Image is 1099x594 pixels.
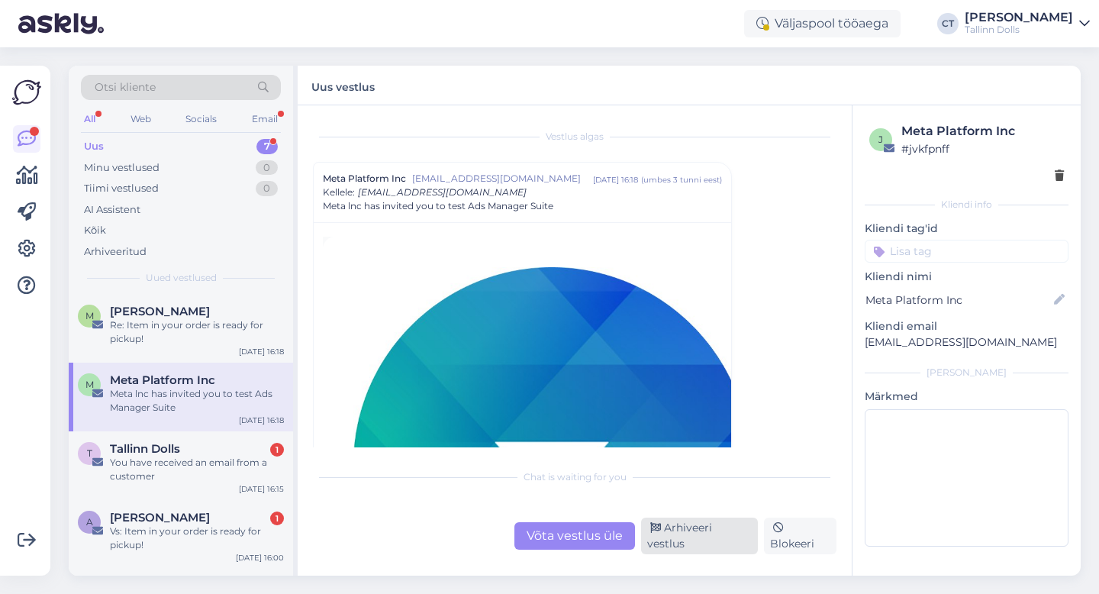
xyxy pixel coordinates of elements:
[311,75,375,95] label: Uus vestlus
[95,79,156,95] span: Otsi kliente
[865,292,1051,308] input: Lisa nimi
[84,160,160,176] div: Minu vestlused
[12,78,41,107] img: Askly Logo
[110,511,210,525] span: Ann Vahtramäe
[84,244,147,260] div: Arhiveeritud
[236,552,284,563] div: [DATE] 16:00
[901,140,1064,157] div: # jvkfpnff
[865,334,1068,350] p: [EMAIL_ADDRESS][DOMAIN_NAME]
[110,373,215,387] span: Meta Platform Inc
[514,522,635,550] div: Võta vestlus üle
[84,223,106,238] div: Kõik
[239,415,284,426] div: [DATE] 16:18
[182,109,220,129] div: Socials
[313,470,836,484] div: Chat is waiting for you
[81,109,98,129] div: All
[110,456,284,483] div: You have received an email from a customer
[764,518,836,554] div: Blokeeri
[239,346,284,357] div: [DATE] 16:18
[865,269,1068,285] p: Kliendi nimi
[84,202,140,218] div: AI Assistent
[865,318,1068,334] p: Kliendi email
[641,518,758,554] div: Arhiveeri vestlus
[249,109,281,129] div: Email
[270,512,284,525] div: 1
[256,160,278,176] div: 0
[323,186,355,198] span: Kellele :
[323,199,553,213] span: Meta lnc has invited you to test Ads Manager Suite
[965,11,1073,24] div: [PERSON_NAME]
[865,221,1068,237] p: Kliendi tag'id
[878,134,883,145] span: j
[86,516,93,528] span: A
[85,379,94,390] span: M
[85,310,94,321] span: M
[256,181,278,196] div: 0
[127,109,154,129] div: Web
[110,387,284,415] div: Meta lnc has invited you to test Ads Manager Suite
[965,24,1073,36] div: Tallinn Dolls
[256,139,278,154] div: 7
[110,305,210,318] span: Maarika Isotamm
[901,122,1064,140] div: Meta Platform Inc
[110,525,284,552] div: Vs: Item in your order is ready for pickup!
[110,442,180,456] span: Tallinn Dolls
[865,366,1068,379] div: [PERSON_NAME]
[84,181,159,196] div: Tiimi vestlused
[87,447,92,459] span: T
[744,10,901,37] div: Väljaspool tööaega
[313,130,836,144] div: Vestlus algas
[84,139,104,154] div: Uus
[146,271,217,285] span: Uued vestlused
[965,11,1090,36] a: [PERSON_NAME]Tallinn Dolls
[641,174,722,186] div: ( umbes 3 tunni eest )
[110,318,284,346] div: Re: Item in your order is ready for pickup!
[865,389,1068,405] p: Märkmed
[937,13,959,34] div: CT
[593,174,638,186] div: [DATE] 16:18
[239,483,284,495] div: [DATE] 16:15
[865,198,1068,211] div: Kliendi info
[358,186,527,198] span: [EMAIL_ADDRESS][DOMAIN_NAME]
[412,172,593,186] span: [EMAIL_ADDRESS][DOMAIN_NAME]
[865,240,1068,263] input: Lisa tag
[323,172,406,186] span: Meta Platform Inc
[270,443,284,457] div: 1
